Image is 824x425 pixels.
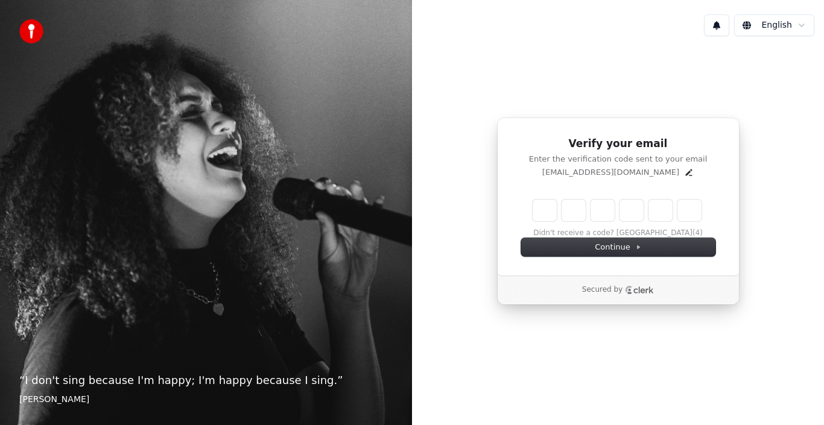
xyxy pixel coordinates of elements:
p: Enter the verification code sent to your email [521,154,715,165]
button: Edit [684,168,694,177]
input: Digit 5 [648,200,673,221]
a: Clerk logo [625,286,654,294]
input: Digit 3 [591,200,615,221]
p: “ I don't sing because I'm happy; I'm happy because I sing. ” [19,372,393,389]
p: Secured by [582,285,623,295]
h1: Verify your email [521,137,715,151]
input: Digit 6 [677,200,702,221]
button: Continue [521,238,715,256]
div: Verification code input [530,197,704,224]
input: Digit 2 [562,200,586,221]
span: Continue [595,242,641,253]
img: youka [19,19,43,43]
input: Enter verification code. Digit 1 [533,200,557,221]
footer: [PERSON_NAME] [19,394,393,406]
p: [EMAIL_ADDRESS][DOMAIN_NAME] [542,167,679,178]
input: Digit 4 [620,200,644,221]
